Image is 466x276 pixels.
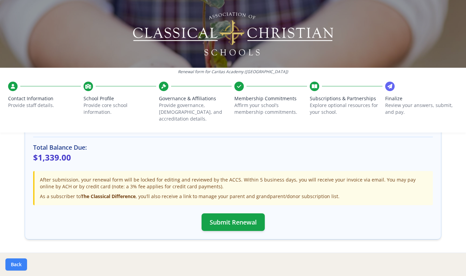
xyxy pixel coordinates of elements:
[202,213,265,231] button: Submit Renewal
[33,152,433,163] p: $1,339.00
[310,102,382,115] p: Explore optional resources for your school.
[234,102,307,115] p: Affirm your school’s membership commitments.
[385,102,458,115] p: Review your answers, submit, and pay.
[5,258,27,271] button: Back
[33,143,433,152] h3: Total Balance Due:
[8,95,81,102] span: Contact Information
[234,95,307,102] span: Membership Commitments
[159,102,232,122] p: Provide governance, [DEMOGRAPHIC_DATA], and accreditation details.
[8,102,81,109] p: Provide staff details.
[84,102,156,115] p: Provide core school information.
[132,10,334,58] img: Logo
[81,193,136,199] strong: The Classical Difference
[385,95,458,102] span: Finalize
[40,193,427,200] div: As a subscriber to , you’ll also receive a link to manage your parent and grandparent/donor subsc...
[310,95,382,102] span: Subscriptions & Partnerships
[40,176,427,190] p: After submission, your renewal form will be locked for editing and reviewed by the ACCS. Within 5...
[159,95,232,102] span: Governance & Affiliations
[84,95,156,102] span: School Profile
